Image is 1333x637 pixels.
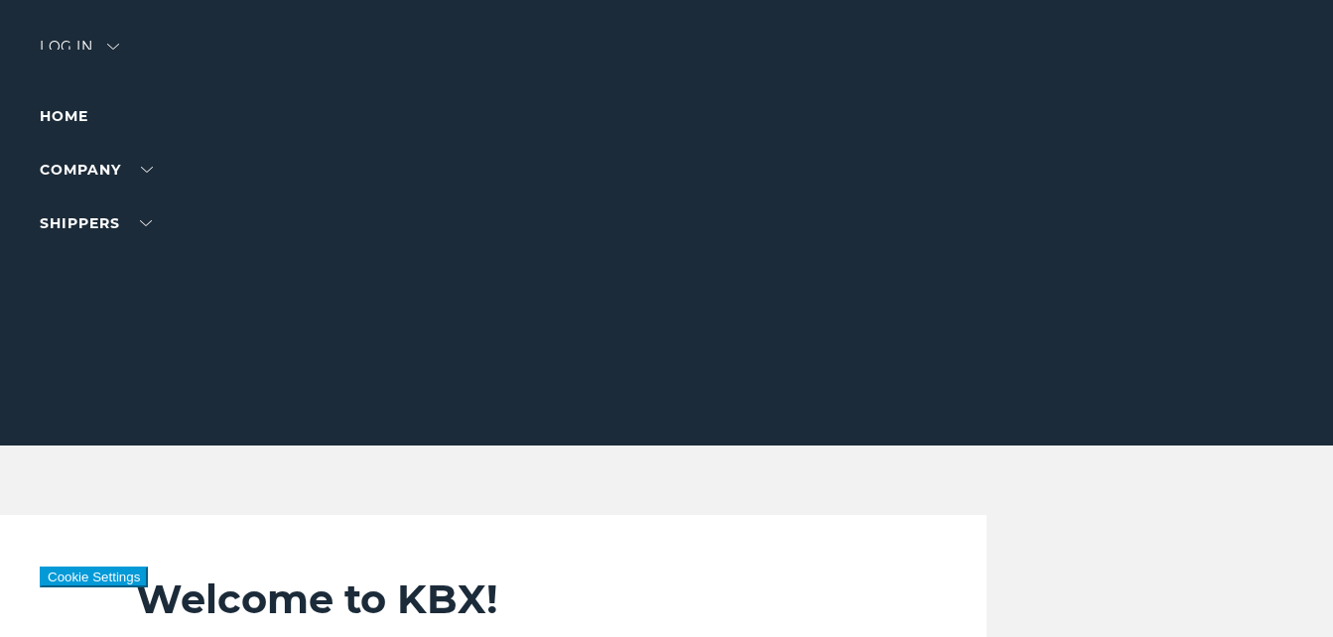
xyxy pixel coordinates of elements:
button: Cookie Settings [40,567,148,587]
a: Home [40,107,88,125]
a: Company [40,161,153,179]
img: kbx logo [593,40,741,127]
div: Log in [40,40,119,68]
img: arrow [107,44,119,50]
a: SHIPPERS [40,214,152,232]
h2: Welcome to KBX! [136,574,856,624]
